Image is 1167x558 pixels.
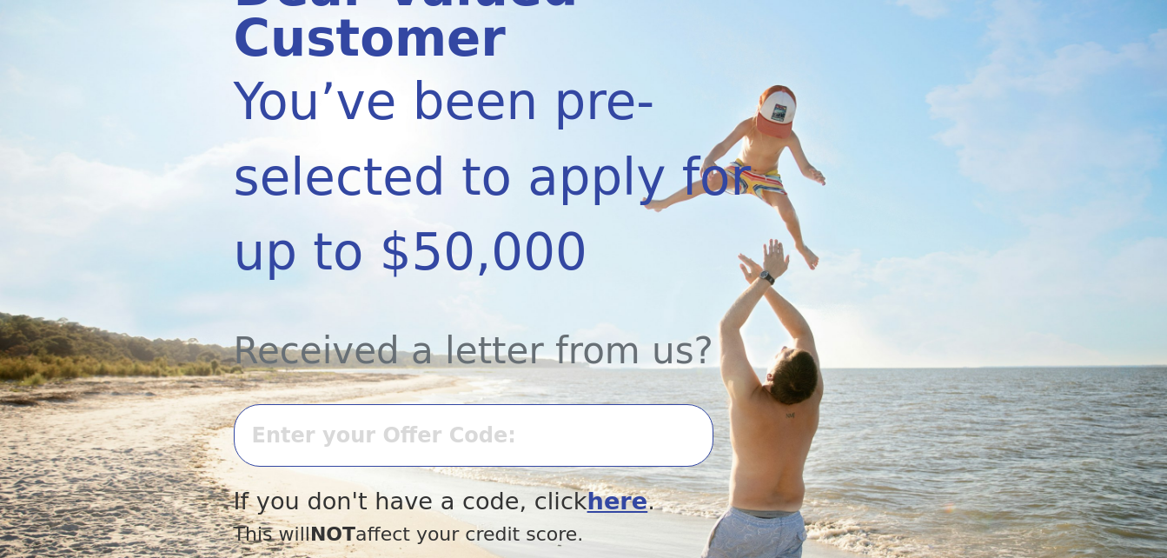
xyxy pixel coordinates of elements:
[234,520,829,548] div: This will affect your credit score.
[234,64,829,290] div: You’ve been pre-selected to apply for up to $50,000
[587,488,648,515] a: here
[234,484,829,520] div: If you don't have a code, click .
[234,290,829,378] div: Received a letter from us?
[310,523,355,545] span: NOT
[234,404,713,467] input: Enter your Offer Code:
